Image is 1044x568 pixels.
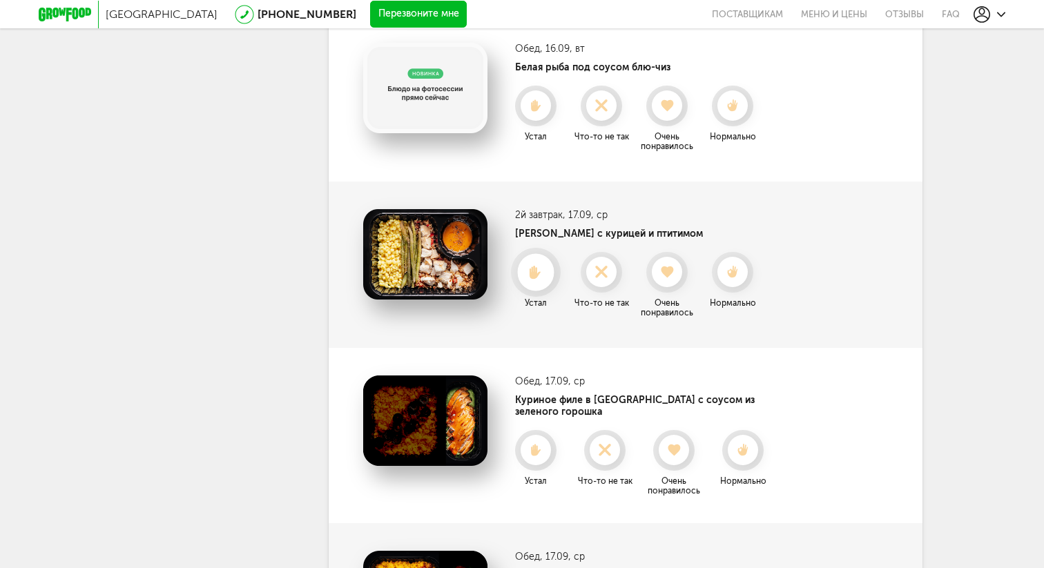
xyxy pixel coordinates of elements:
span: [GEOGRAPHIC_DATA] [106,8,217,21]
img: Куриное филе в глазури с соусом из зеленого горошка [363,375,487,466]
div: Очень понравилось [643,476,705,496]
div: Устал [505,298,567,308]
div: Устал [505,476,567,486]
h3: 2й завтрак [515,209,764,221]
h4: Белая рыба под соусом блю-чиз [515,61,764,73]
h4: Куриное филе в [GEOGRAPHIC_DATA] с соусом из зеленого горошка [515,394,798,418]
button: Перезвоните мне [370,1,467,28]
span: , 16.09, вт [540,43,585,55]
div: Что-то не так [574,476,636,486]
img: Салат с курицей и птитимом [363,209,487,300]
div: Нормально [712,476,774,486]
div: Нормально [702,298,764,308]
div: Что-то не так [570,298,632,308]
h4: [PERSON_NAME] с курицей и птитимом [515,228,764,239]
div: Что-то не так [570,132,632,141]
div: Устал [505,132,567,141]
div: Очень понравилось [636,298,698,317]
img: Белая рыба под соусом блю-чиз [363,43,487,133]
span: , 17.09, ср [540,375,585,387]
h3: Обед [515,43,764,55]
div: Нормально [702,132,764,141]
h3: Обед [515,551,764,562]
span: , 17.09, ср [563,209,608,221]
a: [PHONE_NUMBER] [258,8,356,21]
div: Очень понравилось [636,132,698,151]
span: , 17.09, ср [540,551,585,562]
h3: Обед [515,375,798,387]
